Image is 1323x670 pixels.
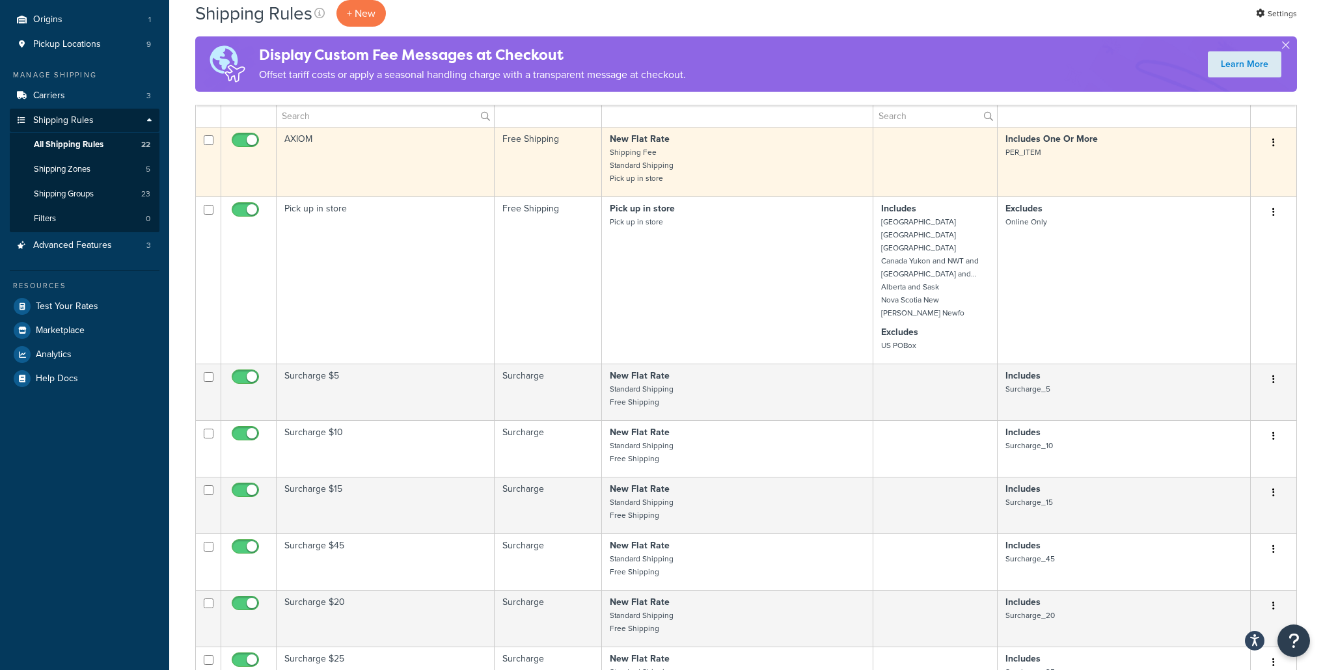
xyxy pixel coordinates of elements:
small: PER_ITEM [1005,146,1041,158]
div: Manage Shipping [10,70,159,81]
a: Advanced Features 3 [10,234,159,258]
strong: Includes [1005,595,1041,609]
td: Surcharge [495,590,602,647]
li: All Shipping Rules [10,133,159,157]
small: US POBox [881,340,916,351]
a: Analytics [10,343,159,366]
small: Standard Shipping Free Shipping [610,496,674,521]
td: Pick up in store [277,196,495,364]
td: Surcharge [495,420,602,477]
span: Help Docs [36,373,78,384]
td: AXIOM [277,127,495,196]
strong: Includes [1005,539,1041,552]
span: 5 [146,164,150,175]
span: Shipping Zones [34,164,90,175]
span: Carriers [33,90,65,101]
span: 3 [146,90,151,101]
span: Origins [33,14,62,25]
small: Online Only [1005,216,1047,228]
strong: Pick up in store [610,202,675,215]
td: Surcharge $15 [277,477,495,533]
td: Surcharge $45 [277,533,495,590]
small: Standard Shipping Free Shipping [610,553,674,578]
strong: New Flat Rate [610,652,670,665]
td: Surcharge $5 [277,364,495,420]
span: 0 [146,213,150,224]
a: Learn More [1208,51,1281,77]
small: Surcharge_20 [1005,610,1055,621]
li: Carriers [10,84,159,108]
li: Pickup Locations [10,33,159,57]
td: Surcharge [495,477,602,533]
small: Surcharge_45 [1005,553,1055,565]
span: Advanced Features [33,240,112,251]
span: Marketplace [36,325,85,336]
input: Search [873,105,996,127]
a: Test Your Rates [10,295,159,318]
span: 3 [146,240,151,251]
li: Shipping Groups [10,182,159,206]
input: Search [277,105,494,127]
a: Shipping Rules [10,109,159,133]
p: Offset tariff costs or apply a seasonal handling charge with a transparent message at checkout. [259,66,686,84]
span: 1 [148,14,151,25]
small: [GEOGRAPHIC_DATA] [GEOGRAPHIC_DATA] [GEOGRAPHIC_DATA] Canada Yukon and NWT and [GEOGRAPHIC_DATA] ... [881,216,979,319]
span: All Shipping Rules [34,139,103,150]
span: 23 [141,189,150,200]
strong: Includes [881,202,916,215]
li: Shipping Zones [10,157,159,181]
small: Shipping Fee Standard Shipping Pick up in store [610,146,674,184]
strong: New Flat Rate [610,369,670,382]
a: Pickup Locations 9 [10,33,159,57]
strong: Includes [1005,369,1041,382]
li: Filters [10,207,159,231]
small: Surcharge_15 [1005,496,1053,508]
a: Carriers 3 [10,84,159,108]
h1: Shipping Rules [195,1,312,26]
small: Standard Shipping Free Shipping [610,440,674,464]
a: All Shipping Rules 22 [10,133,159,157]
span: Filters [34,213,56,224]
strong: New Flat Rate [610,132,670,146]
span: 9 [146,39,151,50]
span: Pickup Locations [33,39,101,50]
div: Resources [10,280,159,291]
a: Origins 1 [10,8,159,32]
strong: New Flat Rate [610,425,670,439]
strong: Excludes [881,325,918,339]
td: Surcharge [495,364,602,420]
h4: Display Custom Fee Messages at Checkout [259,44,686,66]
a: Help Docs [10,367,159,390]
small: Standard Shipping Free Shipping [610,610,674,634]
li: Advanced Features [10,234,159,258]
li: Origins [10,8,159,32]
a: Shipping Zones 5 [10,157,159,181]
strong: Includes [1005,425,1041,439]
a: Filters 0 [10,207,159,231]
a: Settings [1256,5,1297,23]
td: Surcharge $20 [277,590,495,647]
small: Surcharge_10 [1005,440,1053,451]
td: Free Shipping [495,196,602,364]
strong: New Flat Rate [610,482,670,496]
a: Marketplace [10,319,159,342]
strong: New Flat Rate [610,595,670,609]
strong: Includes [1005,482,1041,496]
td: Surcharge $10 [277,420,495,477]
span: Analytics [36,349,72,360]
small: Surcharge_5 [1005,383,1050,395]
strong: Excludes [1005,202,1043,215]
li: Shipping Rules [10,109,159,232]
a: Shipping Groups 23 [10,182,159,206]
td: Free Shipping [495,127,602,196]
strong: Includes [1005,652,1041,665]
small: Standard Shipping Free Shipping [610,383,674,408]
button: Open Resource Center [1277,624,1310,657]
span: Shipping Groups [34,189,94,200]
small: Pick up in store [610,216,663,228]
img: duties-banner-06bc72dcb5fe05cb3f9472aba00be2ae8eb53ab6f0d8bb03d382ba314ac3c341.png [195,36,259,92]
span: Test Your Rates [36,301,98,312]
